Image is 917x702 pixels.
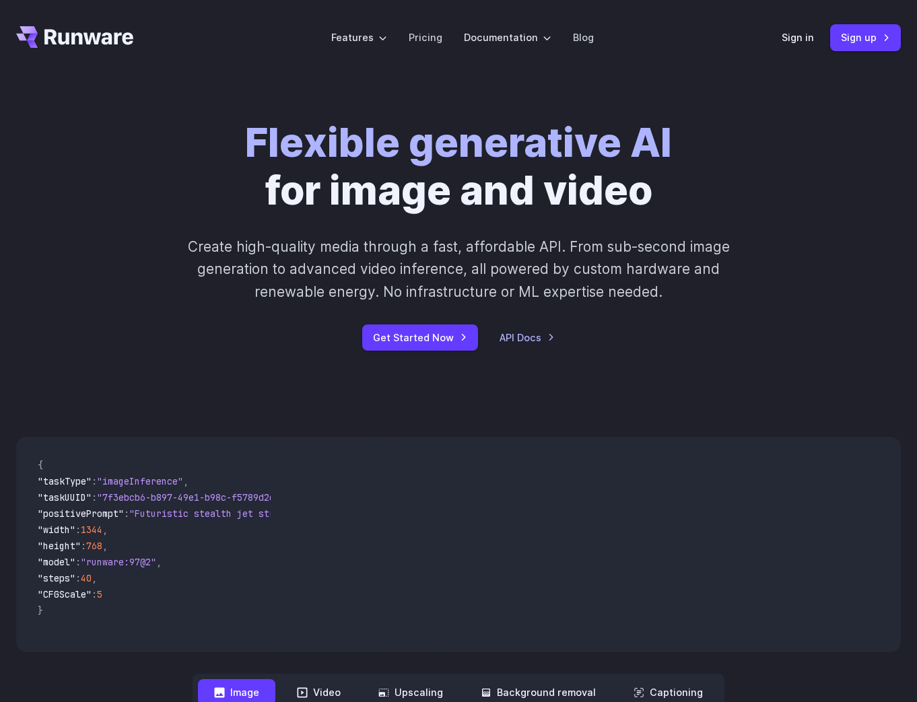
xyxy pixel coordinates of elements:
h1: for image and video [245,118,672,214]
span: "runware:97@2" [81,556,156,568]
span: } [38,604,43,617]
span: "taskType" [38,475,92,487]
span: "taskUUID" [38,491,92,503]
span: 40 [81,572,92,584]
span: : [92,491,97,503]
span: 1344 [81,524,102,536]
span: "imageInference" [97,475,183,487]
span: "CFGScale" [38,588,92,600]
a: Blog [573,30,594,45]
a: Pricing [409,30,442,45]
span: : [124,507,129,520]
span: : [92,588,97,600]
span: 768 [86,540,102,552]
span: : [92,475,97,487]
p: Create high-quality media through a fast, affordable API. From sub-second image generation to adv... [176,236,742,303]
span: "height" [38,540,81,552]
span: "7f3ebcb6-b897-49e1-b98c-f5789d2d40d7" [97,491,302,503]
a: Go to / [16,26,133,48]
span: , [102,524,108,536]
span: , [183,475,189,487]
a: Sign up [830,24,901,50]
label: Documentation [464,30,551,45]
a: Get Started Now [362,324,478,351]
span: , [102,540,108,552]
span: "steps" [38,572,75,584]
a: Sign in [782,30,814,45]
span: 5 [97,588,102,600]
strong: Flexible generative AI [245,118,672,166]
span: : [81,540,86,552]
span: : [75,572,81,584]
span: , [92,572,97,584]
span: "Futuristic stealth jet streaking through a neon-lit cityscape with glowing purple exhaust" [129,507,619,520]
a: API Docs [500,330,555,345]
span: "width" [38,524,75,536]
span: "positivePrompt" [38,507,124,520]
span: { [38,459,43,471]
label: Features [331,30,387,45]
span: "model" [38,556,75,568]
span: : [75,556,81,568]
span: : [75,524,81,536]
span: , [156,556,162,568]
